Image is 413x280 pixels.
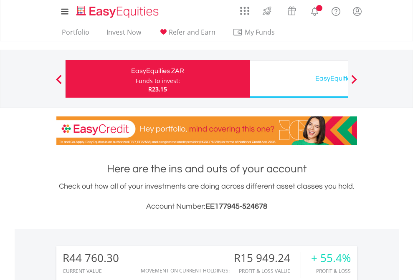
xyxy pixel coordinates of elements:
[51,79,67,87] button: Previous
[75,5,162,19] img: EasyEquities_Logo.png
[155,28,219,41] a: Refer and Earn
[279,2,304,18] a: Vouchers
[260,4,274,18] img: thrive-v2.svg
[56,116,357,145] img: EasyCredit Promotion Banner
[73,2,162,19] a: Home page
[235,2,255,15] a: AppsGrid
[63,252,119,264] div: R44 760.30
[71,65,245,77] div: EasyEquities ZAR
[58,28,93,41] a: Portfolio
[304,2,325,19] a: Notifications
[325,2,347,19] a: FAQ's and Support
[233,27,287,38] span: My Funds
[103,28,144,41] a: Invest Now
[63,268,119,274] div: CURRENT VALUE
[234,252,301,264] div: R15 949.24
[56,161,357,177] h1: Here are the ins and outs of your account
[141,268,230,273] div: Movement on Current Holdings:
[311,268,351,274] div: Profit & Loss
[346,79,362,87] button: Next
[169,28,215,37] span: Refer and Earn
[347,2,368,20] a: My Profile
[136,77,180,85] div: Funds to invest:
[205,202,267,210] span: EE177945-524678
[285,4,299,18] img: vouchers-v2.svg
[234,268,301,274] div: Profit & Loss Value
[148,85,167,93] span: R23.15
[56,181,357,212] div: Check out how all of your investments are doing across different asset classes you hold.
[56,201,357,212] h3: Account Number:
[240,6,249,15] img: grid-menu-icon.svg
[311,252,351,264] div: + 55.4%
